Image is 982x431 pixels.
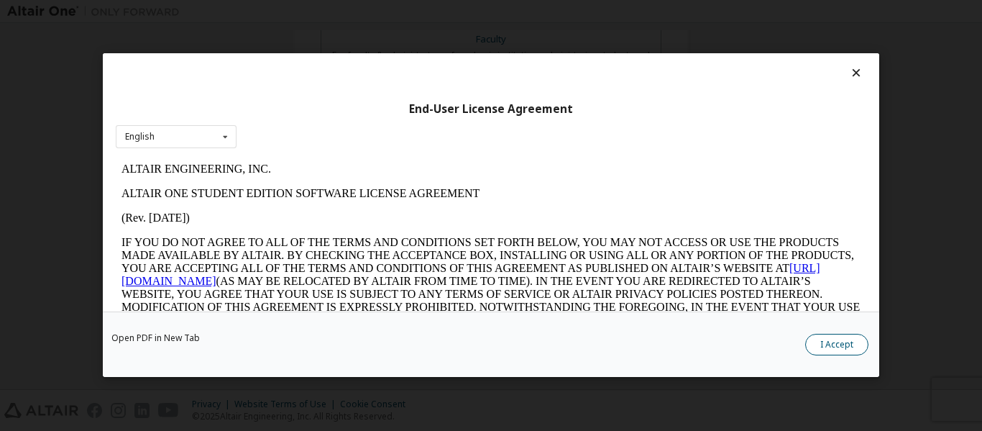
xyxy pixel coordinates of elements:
div: End-User License Agreement [116,102,866,117]
a: Open PDF in New Tab [111,335,200,343]
p: ALTAIR ENGINEERING, INC. [6,6,745,19]
div: English [125,132,155,141]
p: (Rev. [DATE]) [6,55,745,68]
p: ALTAIR ONE STUDENT EDITION SOFTWARE LICENSE AGREEMENT [6,30,745,43]
button: I Accept [805,335,868,356]
a: [URL][DOMAIN_NAME] [6,105,705,130]
p: IF YOU DO NOT AGREE TO ALL OF THE TERMS AND CONDITIONS SET FORTH BELOW, YOU MAY NOT ACCESS OR USE... [6,79,745,183]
